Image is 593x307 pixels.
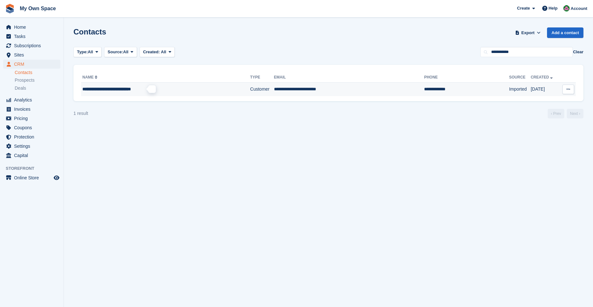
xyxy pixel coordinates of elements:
span: Tasks [14,32,52,41]
th: Source [509,72,531,83]
span: All [88,49,93,55]
span: Type: [77,49,88,55]
a: Deals [15,85,60,92]
a: menu [3,95,60,104]
button: Created: All [140,47,175,57]
button: Clear [573,49,583,55]
th: Type [250,72,274,83]
span: Help [549,5,558,11]
nav: Page [546,109,585,118]
a: Preview store [53,174,60,182]
span: Prospects [15,77,34,83]
a: Contacts [15,70,60,76]
span: Pricing [14,114,52,123]
a: Next [567,109,583,118]
th: Phone [424,72,509,83]
a: menu [3,60,60,69]
span: Settings [14,142,52,151]
a: menu [3,114,60,123]
span: Analytics [14,95,52,104]
img: Lucy Parry [563,5,570,11]
span: Source: [108,49,123,55]
a: Previous [548,109,564,118]
div: 1 result [73,110,88,117]
button: Type: All [73,47,102,57]
a: menu [3,123,60,132]
span: Home [14,23,52,32]
span: CRM [14,60,52,69]
td: Imported [509,83,531,96]
span: Account [571,5,587,12]
span: Create [517,5,530,11]
a: menu [3,132,60,141]
a: menu [3,23,60,32]
a: Prospects [15,77,60,84]
span: Protection [14,132,52,141]
button: Source: All [104,47,137,57]
span: Subscriptions [14,41,52,50]
span: Coupons [14,123,52,132]
a: menu [3,173,60,182]
a: menu [3,151,60,160]
a: menu [3,142,60,151]
img: stora-icon-8386f47178a22dfd0bd8f6a31ec36ba5ce8667c1dd55bd0f319d3a0aa187defe.svg [5,4,15,13]
a: Created [531,75,554,79]
span: Created: [143,49,160,54]
span: Invoices [14,105,52,114]
span: All [123,49,129,55]
a: menu [3,32,60,41]
h1: Contacts [73,27,106,36]
span: Storefront [6,165,64,172]
a: menu [3,41,60,50]
a: menu [3,105,60,114]
th: Email [274,72,424,83]
a: Add a contact [547,27,583,38]
span: All [161,49,166,54]
span: Export [521,30,535,36]
span: Sites [14,50,52,59]
a: Name [82,75,99,79]
span: Deals [15,85,26,91]
a: My Own Space [17,3,58,14]
td: Customer [250,83,274,96]
a: menu [3,50,60,59]
span: Capital [14,151,52,160]
td: [DATE] [531,83,559,96]
button: Export [514,27,542,38]
span: Online Store [14,173,52,182]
